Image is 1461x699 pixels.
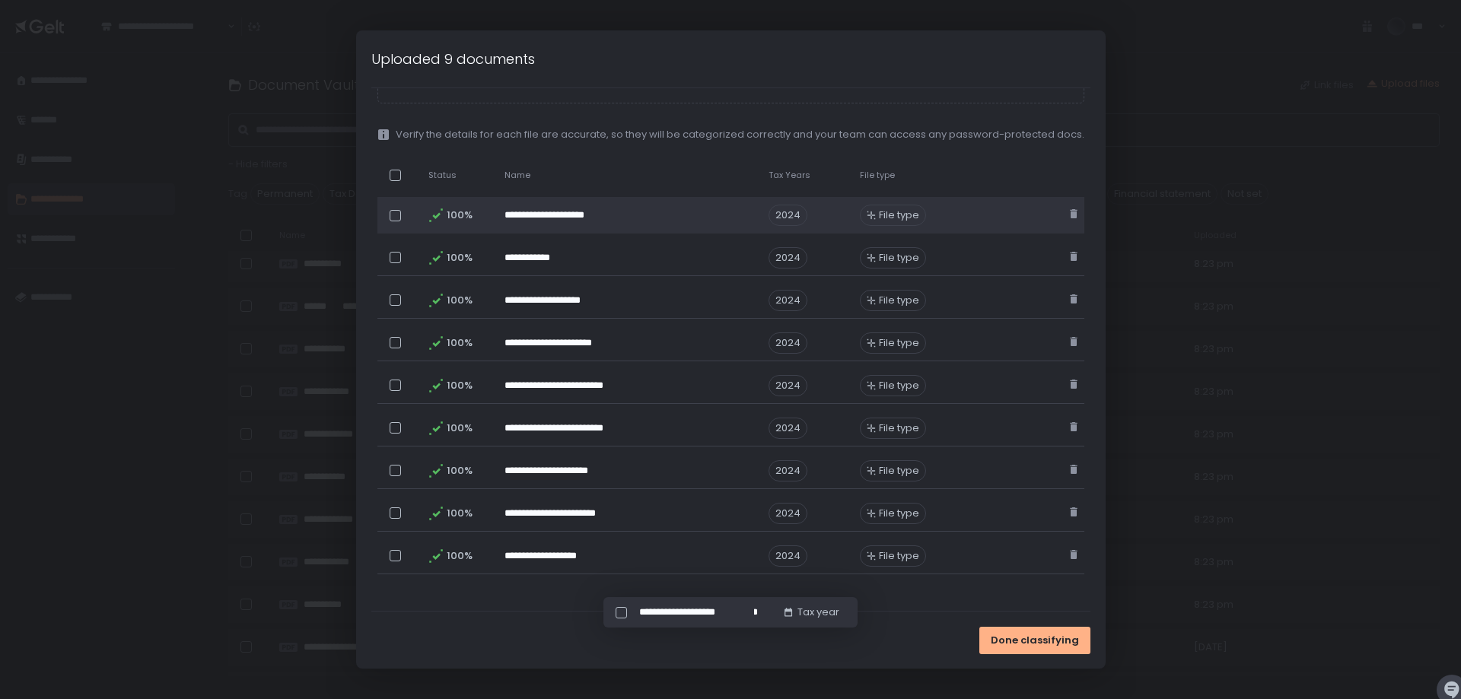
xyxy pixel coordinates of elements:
[447,251,471,265] span: 100%
[447,464,471,478] span: 100%
[879,208,919,222] span: File type
[879,251,919,265] span: File type
[979,627,1090,654] button: Done classifying
[447,208,471,222] span: 100%
[879,379,919,392] span: File type
[879,507,919,520] span: File type
[447,507,471,520] span: 100%
[428,170,457,181] span: Status
[371,49,535,69] h1: Uploaded 9 documents
[769,503,807,524] span: 2024
[944,170,987,181] span: Password
[879,336,919,350] span: File type
[505,170,530,181] span: Name
[991,634,1079,647] span: Done classifying
[769,205,807,226] span: 2024
[769,418,807,439] span: 2024
[879,421,919,435] span: File type
[447,294,471,307] span: 100%
[879,464,919,478] span: File type
[879,549,919,563] span: File type
[769,247,807,268] span: 2024
[447,336,471,350] span: 100%
[396,128,1084,141] span: Verify the details for each file are accurate, so they will be categorized correctly and your tea...
[447,421,471,435] span: 100%
[447,549,471,563] span: 100%
[769,375,807,396] span: 2024
[447,379,471,392] span: 100%
[769,170,810,181] span: Tax Years
[769,460,807,481] span: 2024
[860,170,895,181] span: File type
[769,545,807,567] span: 2024
[769,290,807,311] span: 2024
[879,294,919,307] span: File type
[769,332,807,354] span: 2024
[782,605,839,619] button: Tax year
